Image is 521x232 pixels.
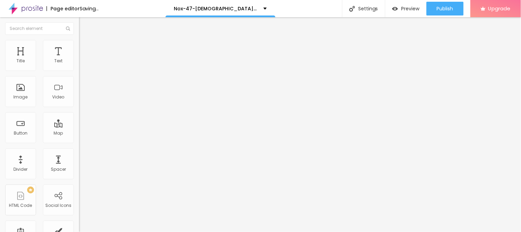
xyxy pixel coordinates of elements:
p: Nox-47-[DEMOGRAPHIC_DATA][MEDICAL_DATA] [174,6,258,11]
img: view-1.svg [392,6,398,12]
div: Button [14,131,27,136]
span: Publish [437,6,453,11]
div: Text [54,59,63,63]
div: HTML Code [9,203,32,208]
img: Icone [66,27,70,31]
iframe: Editor [79,17,521,232]
div: Title [16,59,25,63]
button: Publish [427,2,464,15]
div: Spacer [51,167,66,172]
button: Preview [385,2,427,15]
span: Preview [401,6,420,11]
div: Map [54,131,63,136]
div: Image [14,95,28,99]
div: Saving... [80,6,99,11]
div: Video [53,95,65,99]
img: Icone [349,6,355,12]
div: Social Icons [45,203,71,208]
div: Divider [14,167,28,172]
span: Upgrade [488,6,511,11]
input: Search element [5,22,74,35]
div: Page editor [46,6,80,11]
